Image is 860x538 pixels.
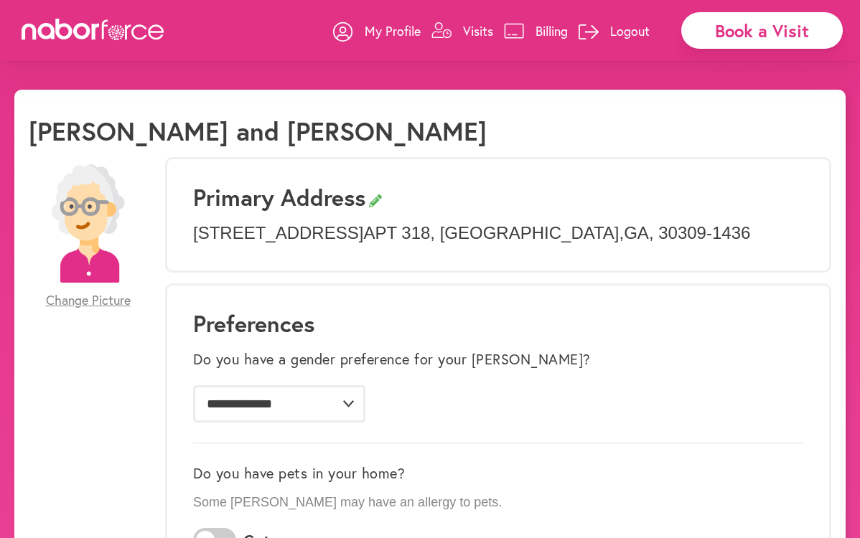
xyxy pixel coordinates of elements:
[46,293,131,308] span: Change Picture
[431,9,493,52] a: Visits
[193,351,591,368] label: Do you have a gender preference for your [PERSON_NAME]?
[504,9,568,52] a: Billing
[333,9,421,52] a: My Profile
[29,164,147,283] img: efc20bcf08b0dac87679abea64c1faab.png
[536,22,568,39] p: Billing
[193,223,803,244] p: [STREET_ADDRESS] APT 318 , [GEOGRAPHIC_DATA] , GA , 30309-1436
[193,310,803,337] h1: Preferences
[463,22,493,39] p: Visits
[193,465,405,482] label: Do you have pets in your home?
[681,12,843,49] div: Book a Visit
[29,115,487,146] h1: [PERSON_NAME] and [PERSON_NAME]
[193,184,803,211] h3: Primary Address
[610,22,650,39] p: Logout
[193,495,803,511] p: Some [PERSON_NAME] may have an allergy to pets.
[579,9,650,52] a: Logout
[365,22,421,39] p: My Profile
